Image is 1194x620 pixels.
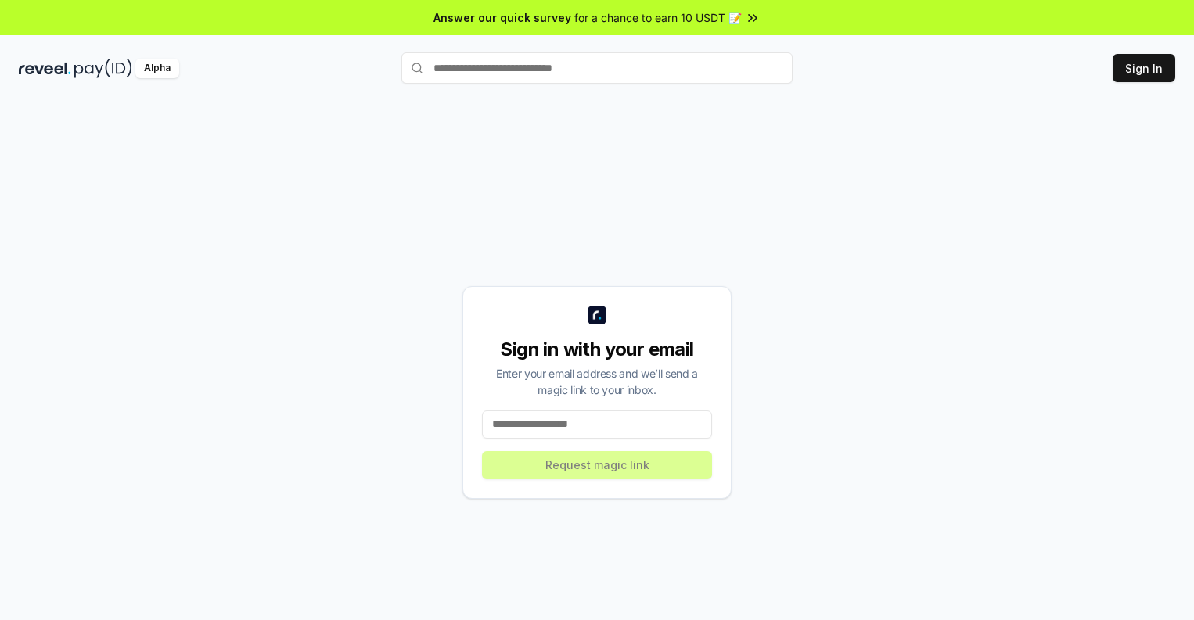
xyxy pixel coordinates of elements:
[19,59,71,78] img: reveel_dark
[482,337,712,362] div: Sign in with your email
[574,9,742,26] span: for a chance to earn 10 USDT 📝
[74,59,132,78] img: pay_id
[135,59,179,78] div: Alpha
[482,365,712,398] div: Enter your email address and we’ll send a magic link to your inbox.
[588,306,606,324] img: logo_small
[433,9,571,26] span: Answer our quick survey
[1113,54,1175,82] button: Sign In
